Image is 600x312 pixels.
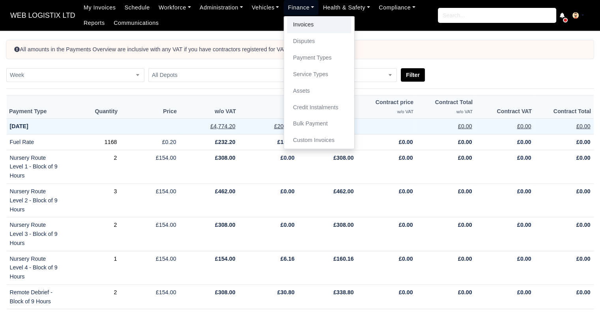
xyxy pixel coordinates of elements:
th: Contract Total [416,95,475,118]
strong: £0.00 [399,139,413,145]
strong: £154.00 [215,256,235,262]
strong: £0.00 [458,222,472,228]
th: Quantity [61,95,120,118]
a: Communications [109,15,163,31]
span: Week [7,70,144,80]
td: £154.00 [120,251,179,284]
u: £0.00 [517,123,531,129]
u: £0.00 [576,123,591,129]
a: Invoices [287,17,351,33]
td: Nursery Route Level 2 - Block of 9 Hours [7,184,61,217]
th: w/o VAT [179,95,239,118]
strong: £0.00 [458,188,472,194]
a: Bulk Payment [287,116,351,132]
strong: £0.00 [399,188,413,194]
u: £4,774.20 [210,123,235,129]
td: Fuel Rate [7,134,61,150]
th: Payment Type [7,95,61,118]
strong: £0.00 [517,289,531,295]
span: All Depots [149,70,295,80]
strong: £0.00 [576,139,591,145]
strong: £462.00 [215,188,235,194]
a: 3 [114,188,117,194]
input: Search... [438,8,556,23]
td: £0.20 [120,134,179,150]
td: Nursery Route Level 4 - Block of 9 Hours [7,251,61,284]
strong: £0.00 [517,188,531,194]
strong: £0.00 [280,188,295,194]
strong: £10.54 [277,139,295,145]
th: Contract price [357,95,416,118]
a: Payment Types [287,50,351,66]
strong: £308.00 [333,222,353,228]
td: £154.00 [120,217,179,251]
a: 1 [114,256,117,262]
small: w/o VAT [456,109,473,114]
u: £206.70 [274,123,294,129]
th: Price [120,95,179,118]
strong: £338.80 [333,289,353,295]
a: Service Types [287,66,351,83]
strong: £0.00 [576,155,591,161]
small: w/o VAT [397,109,413,114]
strong: £0.00 [280,222,295,228]
a: 2 [114,289,117,295]
a: Disputes [287,33,351,50]
strong: £0.00 [458,256,472,262]
strong: £0.00 [517,155,531,161]
td: £154.00 [120,284,179,309]
strong: £0.00 [399,256,413,262]
button: Filter [401,68,425,82]
td: Remote Debrief - Block of 9 Hours [7,284,61,309]
a: Custom Invoices [287,132,351,149]
strong: £0.00 [576,222,591,228]
a: Assets [287,83,351,99]
strong: £232.20 [215,139,235,145]
strong: £308.00 [215,155,235,161]
th: Contract VAT [475,95,535,118]
strong: £0.00 [576,289,591,295]
td: Nursery Route Level 3 - Block of 9 Hours [7,217,61,251]
span: All Depots [148,68,295,82]
a: 2 [114,222,117,228]
td: £154.00 [120,184,179,217]
th: Contract Total [535,95,594,118]
strong: £462.00 [333,188,353,194]
strong: £0.00 [280,155,295,161]
strong: £0.00 [576,256,591,262]
strong: £0.00 [458,139,472,145]
th: VAT [239,95,298,118]
strong: £0.00 [399,222,413,228]
strong: £160.16 [333,256,353,262]
strong: £0.00 [399,289,413,295]
strong: £0.00 [399,155,413,161]
strong: £0.00 [517,222,531,228]
strong: £30.80 [277,289,295,295]
td: Nursery Route Level 1 - Block of 9 Hours [7,150,61,183]
strong: £308.00 [215,289,235,295]
strong: £0.00 [576,188,591,194]
a: 1168 [105,139,117,145]
strong: £308.00 [215,222,235,228]
div: All amounts in the Payments Overview are inclusive with any VAT if you have contractors registere... [6,40,594,59]
strong: £0.00 [517,139,531,145]
strong: [DATE] [10,123,28,129]
strong: £0.00 [458,289,472,295]
span: Week [6,68,144,82]
a: Credit Instalments [287,99,351,116]
strong: £6.16 [280,256,295,262]
strong: £308.00 [333,155,353,161]
a: Reports [79,15,109,31]
td: £154.00 [120,150,179,183]
strong: £0.00 [517,256,531,262]
strong: £0.00 [458,155,472,161]
a: WEB LOGISTIX LTD [6,8,79,23]
a: 2 [114,155,117,161]
u: £0.00 [458,123,472,129]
